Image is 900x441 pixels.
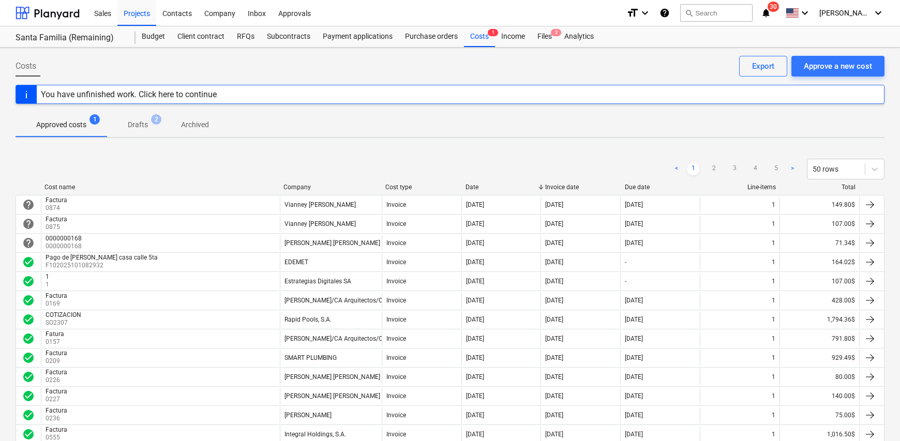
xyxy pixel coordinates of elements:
[545,201,563,208] div: [DATE]
[46,426,67,433] div: Factura
[626,7,639,19] i: format_size
[770,163,782,175] a: Page 5
[386,201,406,208] div: Invoice
[779,254,859,270] div: 164.02$
[386,239,406,247] div: Invoice
[46,414,69,423] p: 0236
[46,395,69,404] p: 0227
[317,26,399,47] a: Payment applications
[779,369,859,385] div: 80.00$
[22,237,35,249] div: Invoice is waiting for an approval
[386,373,406,381] div: Invoice
[41,89,217,99] div: You have unfinished work. Click here to continue
[46,223,69,232] p: 0875
[386,220,406,227] div: Invoice
[284,278,351,285] div: Estrategias Digitales SA
[22,390,35,402] span: check_circle
[545,335,563,342] div: [DATE]
[46,196,67,204] div: Factura
[46,273,49,280] div: 1
[46,338,66,346] p: 0157
[685,9,693,17] span: search
[772,201,775,208] div: 1
[625,201,643,208] div: [DATE]
[22,428,35,440] div: Invoice was approved
[495,26,531,47] a: Income
[284,412,332,419] div: [PERSON_NAME]
[545,239,563,247] div: [DATE]
[464,26,495,47] a: Costs1
[46,376,69,385] p: 0226
[22,352,35,364] span: check_circle
[545,278,563,285] div: [DATE]
[772,354,775,361] div: 1
[779,330,859,347] div: 791.80$
[466,239,484,247] div: [DATE]
[545,316,563,323] div: [DATE]
[791,56,884,77] button: Approve a new cost
[625,220,643,227] div: [DATE]
[749,163,761,175] a: Page 4
[687,163,699,175] a: Page 1 is your current page
[779,407,859,423] div: 75.00$
[804,59,872,73] div: Approve a new cost
[639,7,651,19] i: keyboard_arrow_down
[545,258,563,266] div: [DATE]
[531,26,558,47] a: Files2
[136,26,171,47] div: Budget
[779,388,859,404] div: 140.00$
[284,258,308,266] div: EDEMET
[545,297,563,304] div: [DATE]
[46,299,69,308] p: 0169
[558,26,600,47] div: Analytics
[848,391,900,441] iframe: Chat Widget
[89,114,100,125] span: 1
[284,201,356,208] div: Vianney [PERSON_NAME]
[625,258,626,266] div: -
[772,431,775,438] div: 1
[772,258,775,266] div: 1
[46,330,64,338] div: Fatura
[284,354,337,361] div: SMART PLUMBING
[779,311,859,328] div: 1,794.36$
[625,392,643,400] div: [DATE]
[171,26,231,47] div: Client contract
[22,199,35,211] div: Invoice is waiting for an approval
[466,335,484,342] div: [DATE]
[551,29,561,36] span: 2
[386,335,406,342] div: Invoice
[625,316,643,323] div: [DATE]
[772,412,775,419] div: 1
[16,60,36,72] span: Costs
[779,273,859,290] div: 107.00$
[46,261,160,270] p: F102025101082932
[772,297,775,304] div: 1
[488,29,498,36] span: 1
[46,204,69,212] p: 0874
[772,316,775,323] div: 1
[545,220,563,227] div: [DATE]
[261,26,317,47] a: Subcontracts
[625,184,696,191] div: Due date
[779,216,859,232] div: 107.00$
[46,388,67,395] div: Factura
[761,7,771,19] i: notifications
[284,335,426,342] div: [PERSON_NAME]/CA Arquitectos/Consultores, S.A.
[768,2,779,12] span: 30
[772,335,775,342] div: 1
[772,239,775,247] div: 1
[46,311,81,318] div: COTIZACION
[22,199,35,211] span: help
[625,412,643,419] div: [DATE]
[22,275,35,287] div: Invoice was approved
[151,114,161,125] span: 2
[386,354,406,361] div: Invoice
[284,297,426,304] div: [PERSON_NAME]/CA Arquitectos/Consultores, S.A.
[784,184,856,191] div: Total
[46,349,67,357] div: Factura
[819,9,871,17] span: [PERSON_NAME]
[545,392,563,400] div: [DATE]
